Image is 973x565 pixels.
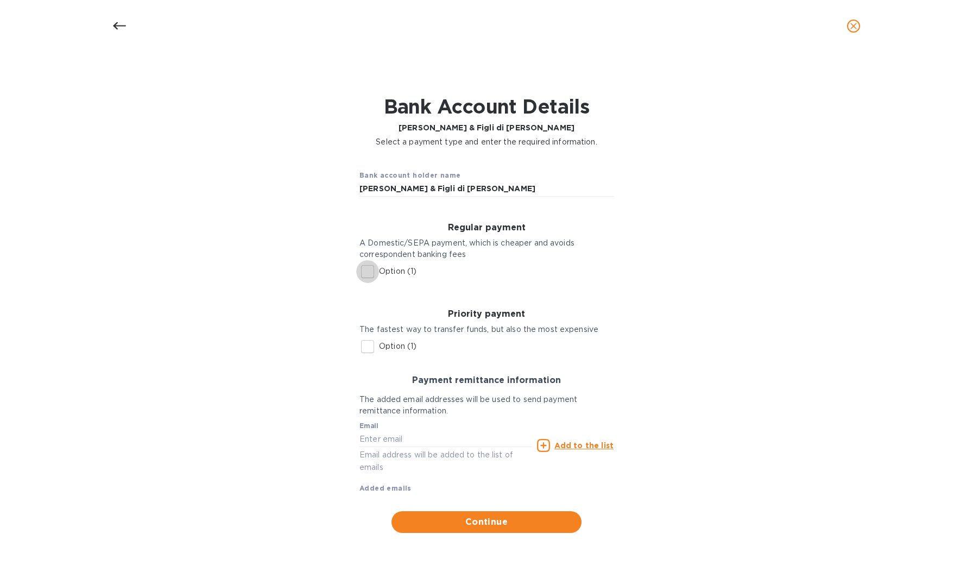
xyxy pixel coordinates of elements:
[379,341,416,352] p: Option (1)
[359,237,614,260] p: A Domestic/SEPA payment, which is cheaper and avoids correspondent banking fees
[841,13,867,39] button: close
[554,441,614,450] u: Add to the list
[359,375,614,386] h3: Payment remittance information
[359,324,614,335] p: The fastest way to transfer funds, but also the most expensive
[359,484,412,492] b: Added emails
[359,171,461,179] b: Bank account holder name
[376,95,597,118] h1: Bank Account Details
[391,511,582,533] button: Continue
[359,423,378,430] label: Email
[359,309,614,319] h3: Priority payment
[399,123,574,132] b: [PERSON_NAME] & Figli di [PERSON_NAME]
[359,431,533,447] input: Enter email
[379,266,416,277] p: Option (1)
[359,394,614,417] p: The added email addresses will be used to send payment remittance information.
[359,223,614,233] h3: Regular payment
[359,449,533,474] p: Email address will be added to the list of emails
[376,136,597,148] p: Select a payment type and enter the required information.
[400,516,573,529] span: Continue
